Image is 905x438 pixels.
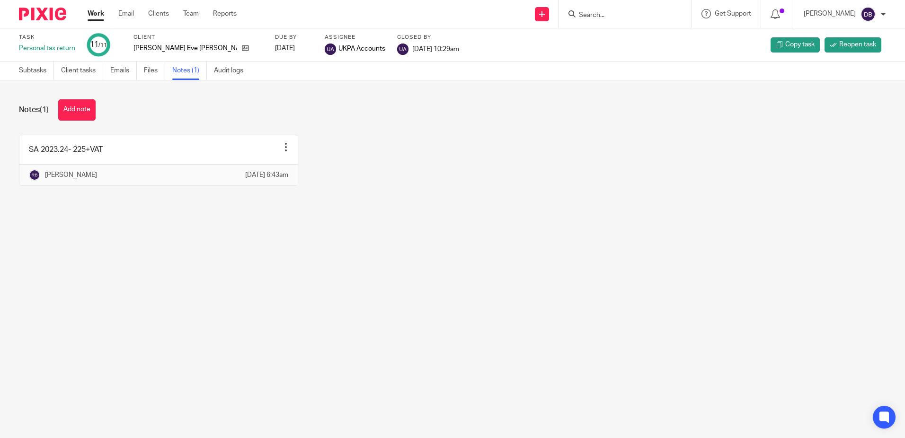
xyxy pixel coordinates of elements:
[214,61,250,80] a: Audit logs
[133,44,237,53] p: [PERSON_NAME] Eve [PERSON_NAME]
[110,61,137,80] a: Emails
[19,34,75,41] label: Task
[133,34,263,41] label: Client
[213,9,237,18] a: Reports
[715,10,751,17] span: Get Support
[825,37,881,53] a: Reopen task
[397,44,408,55] img: svg%3E
[40,106,49,114] span: (1)
[412,45,459,52] span: [DATE] 10:29am
[861,7,876,22] img: svg%3E
[61,61,103,80] a: Client tasks
[804,9,856,18] p: [PERSON_NAME]
[88,9,104,18] a: Work
[325,34,385,41] label: Assignee
[275,44,313,53] div: [DATE]
[19,61,54,80] a: Subtasks
[58,99,96,121] button: Add note
[144,61,165,80] a: Files
[19,8,66,20] img: Pixie
[118,9,134,18] a: Email
[275,34,313,41] label: Due by
[19,44,75,53] div: Personal tax return
[45,170,97,180] p: [PERSON_NAME]
[183,9,199,18] a: Team
[29,169,40,181] img: svg%3E
[578,11,663,20] input: Search
[245,170,288,180] p: [DATE] 6:43am
[839,40,876,49] span: Reopen task
[338,44,385,53] span: UKPA Accounts
[771,37,820,53] a: Copy task
[397,34,459,41] label: Closed by
[98,43,107,48] small: /11
[19,105,49,115] h1: Notes
[148,9,169,18] a: Clients
[172,61,207,80] a: Notes (1)
[325,44,336,55] img: svg%3E
[90,39,107,50] div: 11
[785,40,815,49] span: Copy task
